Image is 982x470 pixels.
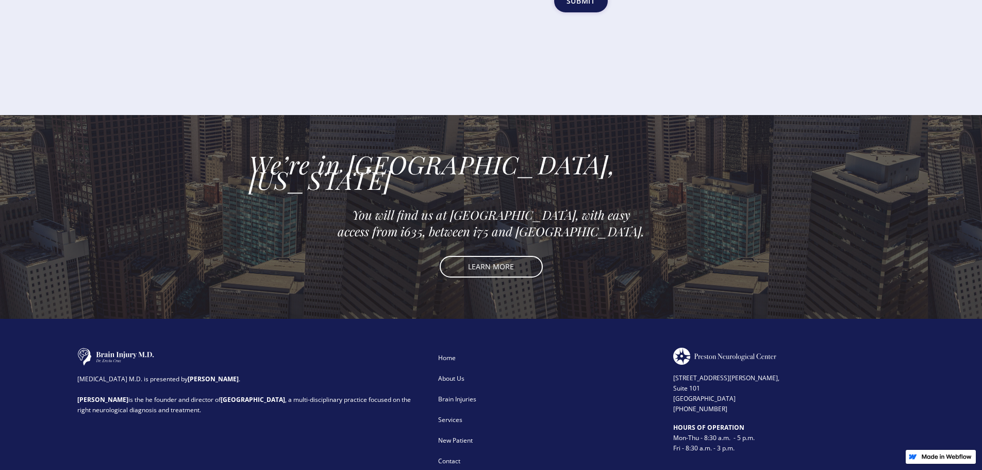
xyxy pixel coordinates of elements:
div: Services [438,415,659,425]
em: We’re in [GEOGRAPHIC_DATA], [US_STATE] [249,148,615,196]
a: About Us [433,368,664,389]
div: Brain Injuries [438,394,659,404]
strong: [GEOGRAPHIC_DATA] [221,395,285,404]
em: You will find us at [GEOGRAPHIC_DATA], with easy access from i635, between i75 and [GEOGRAPHIC_DA... [338,206,644,239]
div: Contact [438,456,659,466]
img: Made in Webflow [921,454,972,459]
div: [STREET_ADDRESS][PERSON_NAME], Suite 101 [GEOGRAPHIC_DATA] [PHONE_NUMBER] [673,365,905,414]
div: New Patient [438,435,659,446]
a: Brain Injuries [433,389,664,410]
a: Services [433,410,664,430]
div: Mon-Thu - 8:30 a.m. - 5 p.m. Fri - 8:30 a.m. - 3 p.m. [673,423,905,453]
div: Home [438,353,659,363]
strong: [PERSON_NAME] [77,395,128,404]
a: New Patient [433,430,664,451]
a: LEARN MORE [440,256,543,278]
a: Home [433,348,664,368]
strong: [PERSON_NAME] [188,375,239,383]
div: About Us [438,374,659,384]
div: [MEDICAL_DATA] M.D. is presented by . is the he founder and director of , a multi-disciplinary pr... [77,366,425,415]
strong: HOURS OF OPERATION ‍ [673,423,744,432]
